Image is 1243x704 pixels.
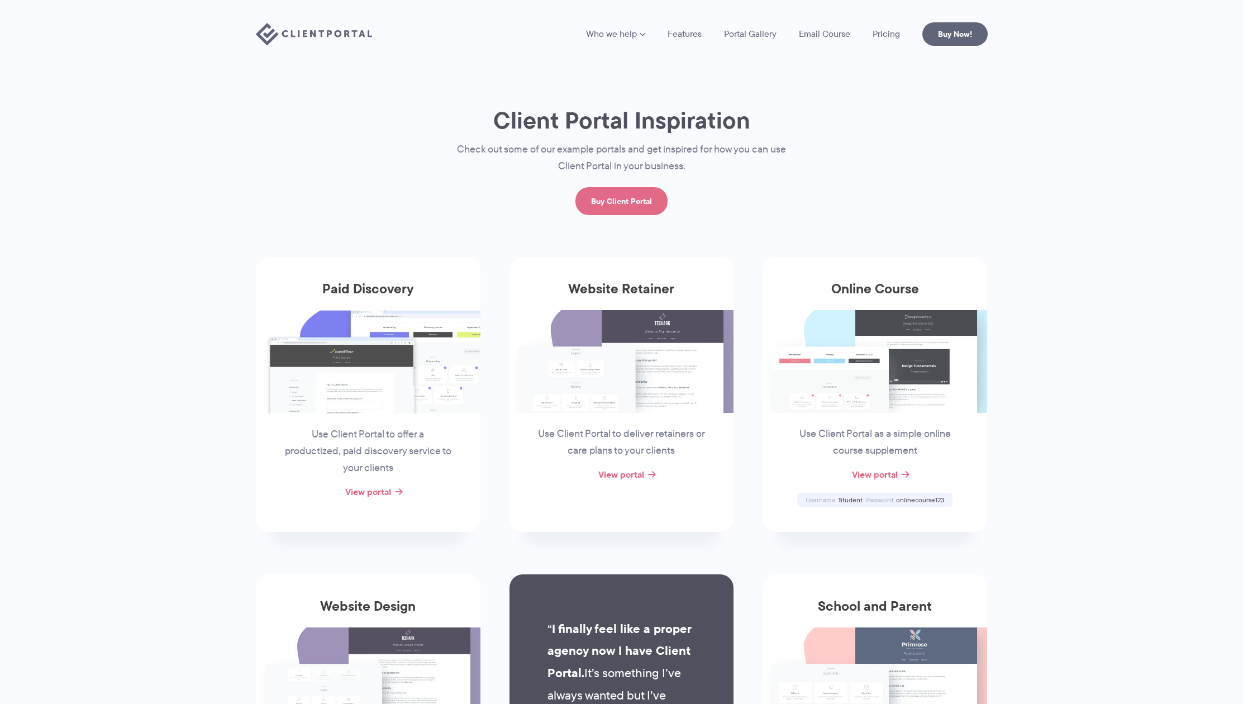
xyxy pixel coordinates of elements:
[668,30,702,39] a: Features
[598,468,644,481] a: View portal
[345,485,391,498] a: View portal
[586,30,645,39] a: Who we help
[866,495,894,505] span: Password
[799,30,850,39] a: Email Course
[435,106,809,135] h1: Client Portal Inspiration
[575,187,668,215] a: Buy Client Portal
[536,426,706,459] p: Use Client Portal to deliver retainers or care plans to your clients
[839,495,863,505] span: Student
[509,281,734,310] h3: Website Retainer
[852,468,898,481] a: View portal
[724,30,777,39] a: Portal Gallery
[256,598,480,627] h3: Website Design
[547,620,691,683] strong: I finally feel like a proper agency now I have Client Portal.
[896,495,944,505] span: onlinecourse123
[256,281,480,310] h3: Paid Discovery
[283,426,453,477] p: Use Client Portal to offer a productized, paid discovery service to your clients
[790,426,960,459] p: Use Client Portal as a simple online course supplement
[922,22,988,46] a: Buy Now!
[435,141,809,175] p: Check out some of our example portals and get inspired for how you can use Client Portal in your ...
[873,30,900,39] a: Pricing
[763,281,987,310] h3: Online Course
[763,598,987,627] h3: School and Parent
[806,495,837,505] span: Username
